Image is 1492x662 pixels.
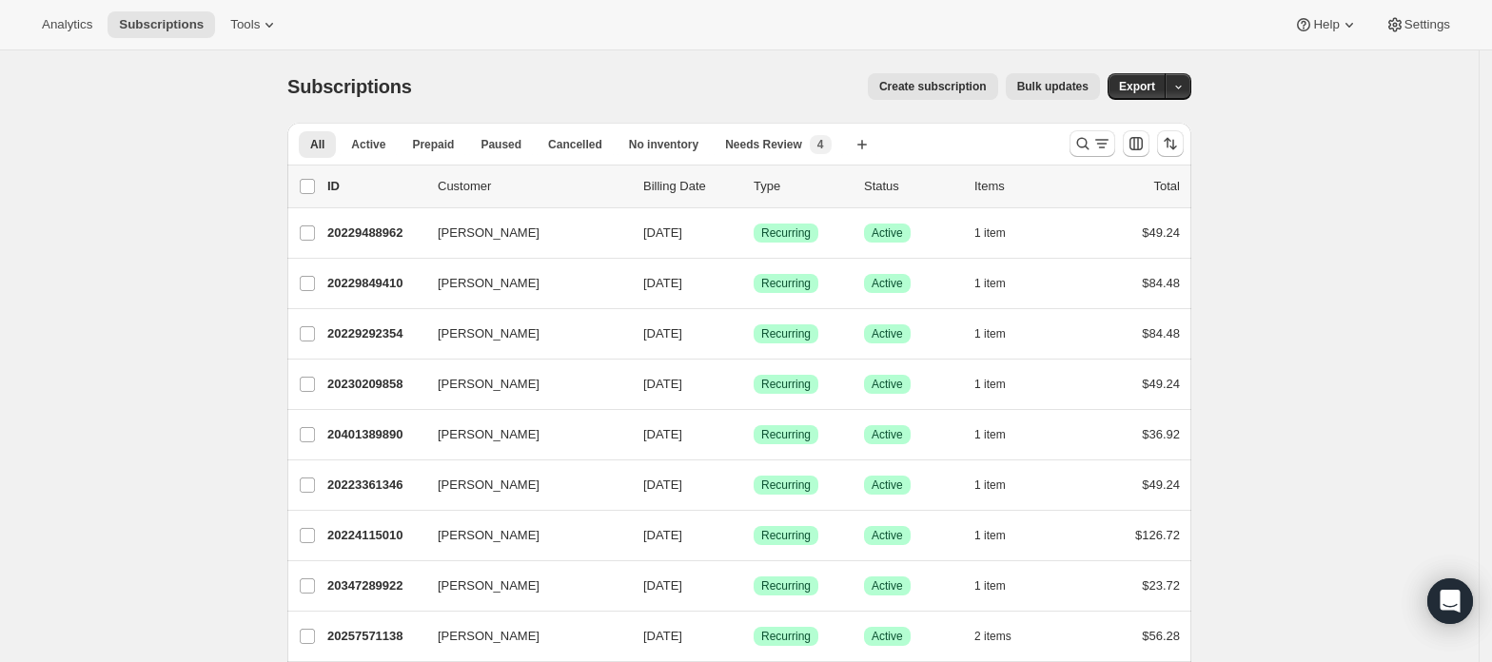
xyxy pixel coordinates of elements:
[426,571,617,601] button: [PERSON_NAME]
[974,573,1027,599] button: 1 item
[1374,11,1462,38] button: Settings
[761,427,811,442] span: Recurring
[643,578,682,593] span: [DATE]
[1142,578,1180,593] span: $23.72
[327,576,422,595] p: 20347289922
[872,326,903,341] span: Active
[438,526,540,545] span: [PERSON_NAME]
[438,425,540,444] span: [PERSON_NAME]
[974,427,1006,442] span: 1 item
[643,326,682,341] span: [DATE]
[438,274,540,293] span: [PERSON_NAME]
[872,427,903,442] span: Active
[426,621,617,652] button: [PERSON_NAME]
[872,225,903,241] span: Active
[643,377,682,391] span: [DATE]
[1142,427,1180,441] span: $36.92
[327,623,1180,650] div: 20257571138[PERSON_NAME][DATE]SuccessRecurringSuccessActive2 items$56.28
[327,371,1180,398] div: 20230209858[PERSON_NAME][DATE]SuccessRecurringSuccessActive1 item$49.24
[643,477,682,492] span: [DATE]
[643,427,682,441] span: [DATE]
[1135,528,1180,542] span: $126.72
[426,369,617,399] button: [PERSON_NAME]
[872,528,903,543] span: Active
[327,270,1180,297] div: 20229849410[PERSON_NAME][DATE]SuccessRecurringSuccessActive1 item$84.48
[761,477,811,493] span: Recurring
[1119,79,1155,94] span: Export
[629,137,698,152] span: No inventory
[327,177,422,196] p: ID
[426,319,617,349] button: [PERSON_NAME]
[643,629,682,643] span: [DATE]
[438,627,540,646] span: [PERSON_NAME]
[872,477,903,493] span: Active
[725,137,802,152] span: Needs Review
[481,137,521,152] span: Paused
[230,17,260,32] span: Tools
[327,375,422,394] p: 20230209858
[643,225,682,240] span: [DATE]
[426,419,617,450] button: [PERSON_NAME]
[761,377,811,392] span: Recurring
[1157,130,1184,157] button: Sort the results
[1283,11,1369,38] button: Help
[974,528,1006,543] span: 1 item
[761,528,811,543] span: Recurring
[879,79,987,94] span: Create subscription
[1313,17,1339,32] span: Help
[761,225,811,241] span: Recurring
[974,220,1027,246] button: 1 item
[1070,130,1115,157] button: Search and filter results
[1154,177,1180,196] p: Total
[327,522,1180,549] div: 20224115010[PERSON_NAME][DATE]SuccessRecurringSuccessActive1 item$126.72
[108,11,215,38] button: Subscriptions
[219,11,290,38] button: Tools
[761,326,811,341] span: Recurring
[974,225,1006,241] span: 1 item
[1108,73,1167,100] button: Export
[761,578,811,594] span: Recurring
[1404,17,1450,32] span: Settings
[643,276,682,290] span: [DATE]
[974,270,1027,297] button: 1 item
[1017,79,1089,94] span: Bulk updates
[754,177,849,196] div: Type
[872,276,903,291] span: Active
[1142,326,1180,341] span: $84.48
[438,224,540,243] span: [PERSON_NAME]
[974,421,1027,448] button: 1 item
[327,274,422,293] p: 20229849410
[1123,130,1149,157] button: Customize table column order and visibility
[1142,629,1180,643] span: $56.28
[310,137,324,152] span: All
[426,268,617,299] button: [PERSON_NAME]
[643,177,738,196] p: Billing Date
[327,321,1180,347] div: 20229292354[PERSON_NAME][DATE]SuccessRecurringSuccessActive1 item$84.48
[817,137,824,152] span: 4
[327,573,1180,599] div: 20347289922[PERSON_NAME][DATE]SuccessRecurringSuccessActive1 item$23.72
[1006,73,1100,100] button: Bulk updates
[872,377,903,392] span: Active
[351,137,385,152] span: Active
[412,137,454,152] span: Prepaid
[42,17,92,32] span: Analytics
[327,421,1180,448] div: 20401389890[PERSON_NAME][DATE]SuccessRecurringSuccessActive1 item$36.92
[1142,377,1180,391] span: $49.24
[643,528,682,542] span: [DATE]
[548,137,602,152] span: Cancelled
[30,11,104,38] button: Analytics
[287,76,412,97] span: Subscriptions
[1142,477,1180,492] span: $49.24
[974,578,1006,594] span: 1 item
[426,218,617,248] button: [PERSON_NAME]
[864,177,959,196] p: Status
[974,276,1006,291] span: 1 item
[761,276,811,291] span: Recurring
[974,522,1027,549] button: 1 item
[847,131,877,158] button: Create new view
[327,324,422,343] p: 20229292354
[327,220,1180,246] div: 20229488962[PERSON_NAME][DATE]SuccessRecurringSuccessActive1 item$49.24
[1427,578,1473,624] div: Open Intercom Messenger
[974,326,1006,341] span: 1 item
[872,578,903,594] span: Active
